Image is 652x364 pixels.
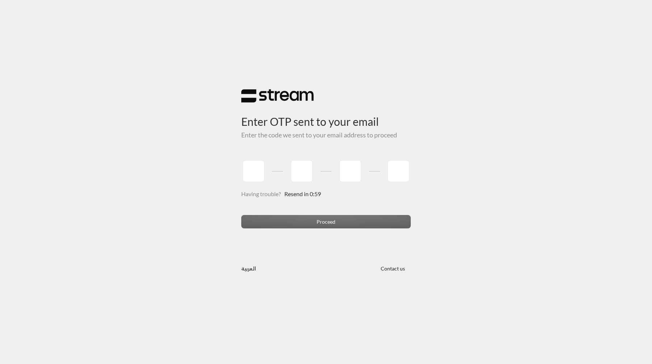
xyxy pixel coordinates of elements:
h5: Enter the code we sent to your email address to proceed [241,131,411,139]
h3: Enter OTP sent to your email [241,103,411,128]
a: Contact us [375,265,411,272]
button: Contact us [375,261,411,275]
a: العربية [241,261,256,275]
span: Having trouble? [241,190,281,197]
img: Stream Logo [241,89,314,103]
span: Resend in 0:59 [284,190,321,197]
